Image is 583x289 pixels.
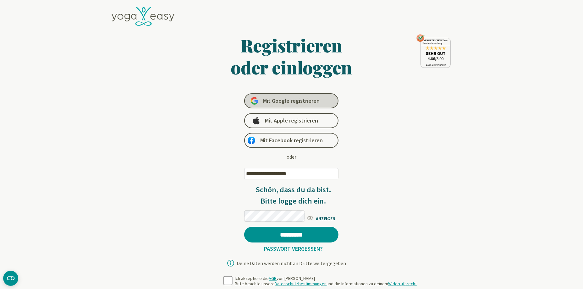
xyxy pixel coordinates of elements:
[275,281,327,286] a: Datenschutzbestimmungen
[237,261,346,266] div: Deine Daten werden nicht an Dritte weitergegeben
[263,97,320,105] span: Mit Google registrieren
[265,117,318,124] span: Mit Apple registrieren
[269,275,277,281] a: AGB
[244,93,338,108] a: Mit Google registrieren
[244,133,338,148] a: Mit Facebook registrieren
[244,184,342,207] h3: Schön, dass du da bist. Bitte logge dich ein.
[235,276,418,287] div: Ich akzeptiere die von [PERSON_NAME] Bitte beachte unsere und die Informationen zu deinem .
[306,214,343,222] span: ANZEIGEN
[170,34,413,78] h1: Registrieren oder einloggen
[261,245,326,252] a: Passwort vergessen?
[416,34,451,68] img: ausgezeichnet_seal.png
[260,137,323,144] span: Mit Facebook registrieren
[244,113,338,128] a: Mit Apple registrieren
[388,281,417,286] a: Widerrufsrecht
[3,271,18,286] button: CMP-Widget öffnen
[287,153,296,161] div: oder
